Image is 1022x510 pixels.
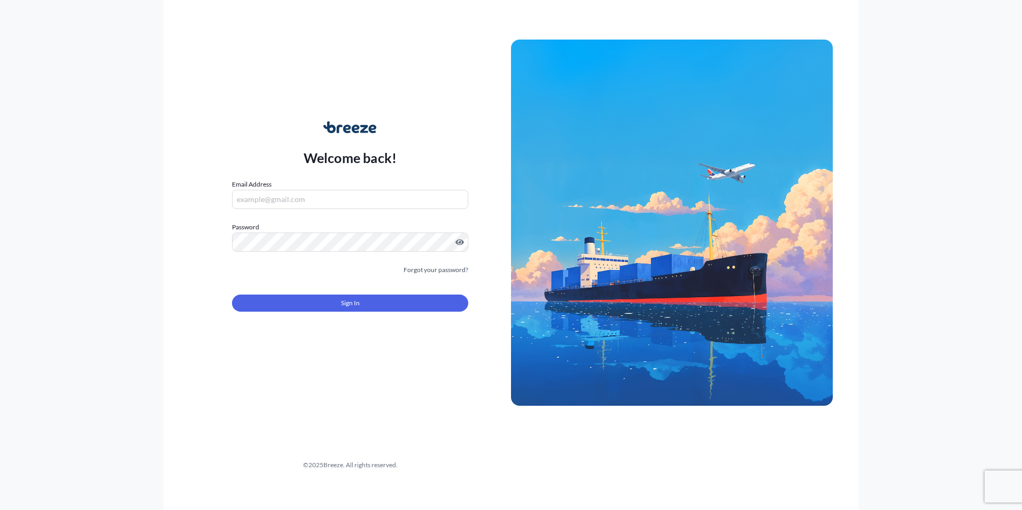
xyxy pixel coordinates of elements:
button: Show password [455,238,464,246]
label: Email Address [232,179,272,190]
p: Welcome back! [304,149,397,166]
button: Sign In [232,295,468,312]
label: Password [232,222,468,233]
input: example@gmail.com [232,190,468,209]
div: © 2025 Breeze. All rights reserved. [189,460,511,470]
span: Sign In [341,298,360,308]
a: Forgot your password? [404,265,468,275]
img: Ship illustration [511,40,833,405]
